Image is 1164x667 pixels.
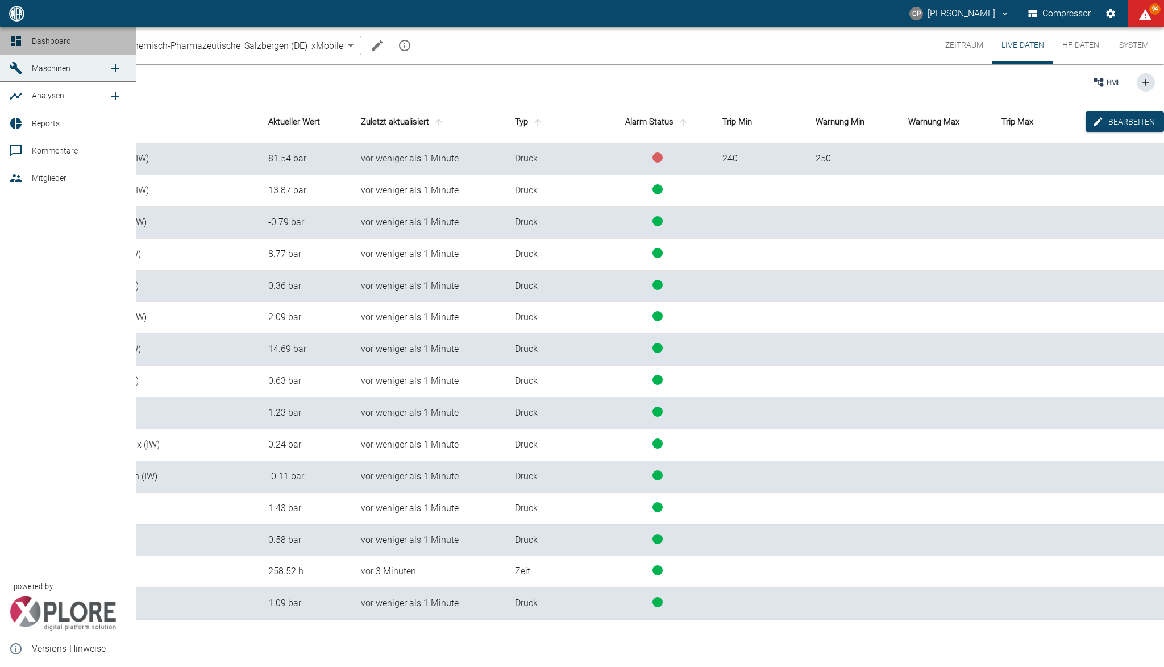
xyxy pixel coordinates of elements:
span: status-running [652,502,663,512]
td: Saudruck_min (IW) [32,588,259,620]
td: Zeit [506,556,602,588]
span: status-running [652,343,663,353]
td: Druck [506,271,602,303]
span: status-running [652,280,663,290]
button: Machine bearbeiten [366,34,389,57]
td: 1. Stufe_Comp._max (IW) [32,239,259,271]
a: 99.2232/1_ H&R Chemisch-Pharmazeutische_Salzbergen (DE)_xMobile [42,39,343,52]
td: Druck [506,302,602,334]
span: status-running [652,375,663,385]
div: 3.9.2025, 11:18:22 [361,184,497,197]
span: status-running [652,597,663,607]
button: christoph.palm@neuman-esser.com [908,3,1012,24]
img: Xplore Logo [9,596,117,631]
div: 3.9.2025, 11:15:57 [361,565,497,578]
span: status-running [652,248,663,258]
div: 3.9.2025, 11:18:22 [361,407,497,420]
th: Zuletzt aktualisiert [352,101,506,143]
td: Druck [506,207,602,239]
span: status-running [652,438,663,449]
div: -0.78615630081913 bar [268,216,343,229]
td: Druck [506,429,602,461]
span: Maschinen [32,64,70,73]
div: 240 [722,150,797,165]
button: Live-Daten [992,27,1053,64]
th: Aktueller Wert [259,101,352,143]
td: 1. Stufe_Öl-Druck_max (IW) [32,175,259,207]
td: Druck [506,239,602,271]
div: 3.9.2025, 11:18:22 [361,280,497,293]
td: 1. Stufe_Öl-Druck_min (IW) [32,207,259,239]
span: 99.2232/1_ H&R Chemisch-Pharmazeutische_Salzbergen (DE)_xMobile [60,39,343,52]
div: 3.9.2025, 11:18:22 [361,375,497,388]
span: status-running [652,216,663,226]
img: logo [8,6,26,21]
td: Druck [506,588,602,620]
td: OperatingHours (IW) [32,556,259,588]
button: Zeitraum [936,27,992,64]
a: new /analyses/list/0 [104,85,127,107]
div: 258.524756844134 h [268,565,343,578]
th: Trip Max [992,101,1086,143]
span: Dashboard [32,36,71,45]
div: 0.581211435019213 bar [268,534,343,547]
div: 3.9.2025, 11:18:22 [361,534,497,547]
td: 2. Stufe_Öl-Druck_min (IW) [32,302,259,334]
button: System [1108,27,1159,64]
div: 3.9.2025, 11:18:22 [361,248,497,261]
a: new /machines [104,57,127,80]
th: Warnung Min [807,101,900,143]
span: Mitglieder [32,173,66,183]
td: Druck [506,143,602,175]
span: status-running [652,407,663,417]
td: 1. Stufe_Comp._min (IW) [32,271,259,303]
div: 3.9.2025, 11:18:22 [361,343,497,356]
button: mission info [393,34,416,57]
td: Druck [506,366,602,397]
span: sort-type [530,117,545,127]
div: 14.6904099543463 bar [268,343,343,356]
span: sort-time [431,117,446,127]
div: 8.76979079021112 bar [268,248,343,261]
td: Enddruck_max (IW) [32,493,259,525]
div: -0.1144361543993 bar [268,470,343,483]
div: 3.9.2025, 11:18:22 [361,597,497,610]
div: 3.9.2025, 11:18:22 [361,216,497,229]
div: 3.9.2025, 11:18:22 [361,311,497,324]
span: status-running [652,565,663,575]
th: Alarm Status [602,101,713,143]
span: 94 [1149,3,1161,15]
span: status-error [652,152,663,163]
div: 0.244986221878207 bar [268,438,343,451]
span: Kommentare [32,146,78,155]
span: status-running [652,534,663,544]
td: Enddruck_min (IW) [32,525,259,557]
td: 2. Stufe_Comp._min (IW) [32,366,259,397]
span: status-running [652,470,663,480]
div: 3.9.2025, 11:18:22 [361,152,497,165]
button: edit-alarms [1086,111,1164,132]
span: status-running [652,184,663,194]
span: sort-status [676,117,691,127]
div: 3.9.2025, 11:18:22 [361,470,497,483]
td: Druck [506,397,602,429]
button: Compressor [1026,3,1094,24]
div: 1.08950709281999 bar [268,597,343,610]
div: 0.362432597285078 bar [268,280,343,293]
td: Zwischendruck 1/2 _min (IW) [32,461,259,493]
button: Einstellungen [1100,3,1121,24]
th: Name [32,101,259,143]
div: 3.9.2025, 11:18:22 [361,438,497,451]
div: 13.8720258273679 bar [268,184,343,197]
button: HF-Daten [1053,27,1108,64]
div: 1.43288619619852 bar [268,502,343,515]
span: HMI [1107,77,1119,88]
th: Trip Min [713,101,807,143]
span: Versions-Hinweise [32,642,127,656]
th: Typ [506,101,602,143]
div: 1.22858792537954 bar [268,407,343,420]
td: 2. Stufe_Comp._max (IW) [32,334,259,366]
span: status-running [652,311,663,321]
td: Druck [506,493,602,525]
td: Druck [506,334,602,366]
